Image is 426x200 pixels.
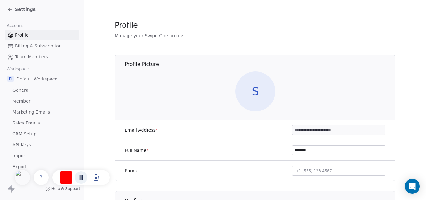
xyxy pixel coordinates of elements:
[15,54,48,60] span: Team Members
[115,33,183,38] span: Manage your Swipe One profile
[45,186,80,191] a: Help & Support
[12,131,36,137] span: CRM Setup
[15,32,29,38] span: Profile
[5,162,79,172] a: Export
[5,41,79,51] a: Billing & Subscription
[5,151,79,161] a: Import
[125,61,396,68] h1: Profile Picture
[12,163,27,170] span: Export
[7,76,14,82] span: D
[16,76,57,82] span: Default Workspace
[5,129,79,139] a: CRM Setup
[12,109,50,115] span: Marketing Emails
[12,98,31,105] span: Member
[75,171,87,184] button: pause/resume capture
[15,43,62,49] span: Billing & Subscription
[51,186,80,191] span: Help & Support
[125,147,149,154] label: Full Name
[12,142,31,148] span: API Keys
[5,140,79,150] a: API Keys
[90,171,102,184] button: discard captured highlights
[5,85,79,95] a: General
[125,168,138,174] label: Phone
[405,179,420,194] div: Open Intercom Messenger
[60,171,72,184] button: finish capture
[12,153,27,159] span: Import
[5,30,79,40] a: Profile
[35,171,47,184] div: 7
[115,21,138,30] span: Profile
[12,120,40,126] span: Sales Emails
[7,6,36,12] a: Settings
[292,166,385,176] button: +1 (555) 123-4567
[125,127,158,133] label: Email Address
[235,71,275,111] span: S
[296,169,332,173] span: +1 (555) 123-4567
[4,64,31,74] span: Workspace
[12,87,30,94] span: General
[5,96,79,106] a: Member
[4,21,26,30] span: Account
[15,6,36,12] span: Settings
[5,107,79,117] a: Marketing Emails
[5,118,79,128] a: Sales Emails
[5,52,79,62] a: Team Members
